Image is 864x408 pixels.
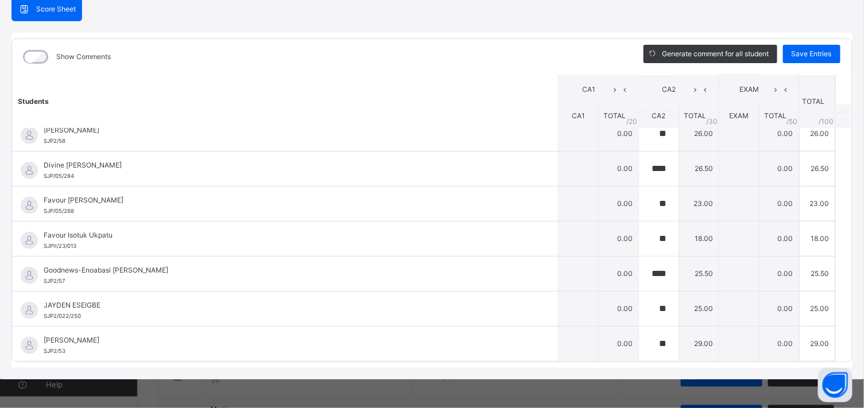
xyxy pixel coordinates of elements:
label: Show Comments [56,52,111,62]
td: 0.00 [598,256,638,291]
td: 23.00 [679,186,719,221]
span: / 20 [626,116,637,126]
td: 18.00 [799,221,835,256]
span: Students [18,96,49,105]
td: 29.00 [679,326,719,361]
span: SJP2/53 [44,348,65,354]
td: 0.00 [598,116,638,151]
img: default.svg [21,162,38,179]
span: EXAM [729,111,749,120]
td: 25.00 [799,291,835,326]
span: / 50 [787,116,798,126]
span: SJP2/022/250 [44,313,81,319]
td: 0.00 [759,326,799,361]
span: TOTAL [764,111,786,120]
td: 0.00 [759,291,799,326]
span: SJP2/58 [44,138,65,144]
td: 0.00 [759,256,799,291]
span: EXAM [728,84,771,95]
img: default.svg [21,232,38,249]
span: CA1 [572,111,585,120]
td: 0.00 [598,151,638,186]
td: 26.50 [679,151,719,186]
td: 29.00 [799,326,835,361]
td: 26.00 [679,116,719,151]
span: Favour Isotuk Ukpatu [44,230,532,240]
img: default.svg [21,302,38,319]
img: default.svg [21,337,38,354]
th: TOTAL [799,75,835,128]
span: CA2 [652,111,665,120]
td: 25.50 [799,256,835,291]
img: default.svg [21,197,38,214]
span: TOTAL [603,111,626,120]
span: SJP/05/284 [44,173,74,179]
span: [PERSON_NAME] [44,125,532,135]
td: 0.00 [759,221,799,256]
td: 0.00 [598,221,638,256]
td: 18.00 [679,221,719,256]
td: 25.50 [679,256,719,291]
span: TOTAL [684,111,706,120]
button: Open asap [818,368,853,402]
td: 0.00 [759,151,799,186]
span: /100 [819,116,834,126]
span: Divine [PERSON_NAME] [44,160,532,170]
img: default.svg [21,267,38,284]
img: default.svg [21,127,38,144]
span: Generate comment for all student [662,49,769,59]
span: Score Sheet [36,4,76,14]
td: 26.50 [799,151,835,186]
span: CA2 [648,84,691,95]
span: JAYDEN ESEIGBE [44,300,532,310]
span: / 30 [706,116,718,126]
span: SJP2/57 [44,278,65,284]
td: 0.00 [598,186,638,221]
span: [PERSON_NAME] [44,335,532,345]
td: 0.00 [598,326,638,361]
td: 0.00 [598,291,638,326]
span: SJPII/23/013 [44,243,76,249]
span: Save Entries [792,49,832,59]
td: 25.00 [679,291,719,326]
span: CA1 [567,84,610,95]
span: Goodnews-Enoabasi [PERSON_NAME] [44,265,532,275]
span: SJP/05/288 [44,208,74,214]
span: Favour [PERSON_NAME] [44,195,532,205]
td: 0.00 [759,116,799,151]
td: 26.00 [799,116,835,151]
td: 0.00 [759,186,799,221]
td: 23.00 [799,186,835,221]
